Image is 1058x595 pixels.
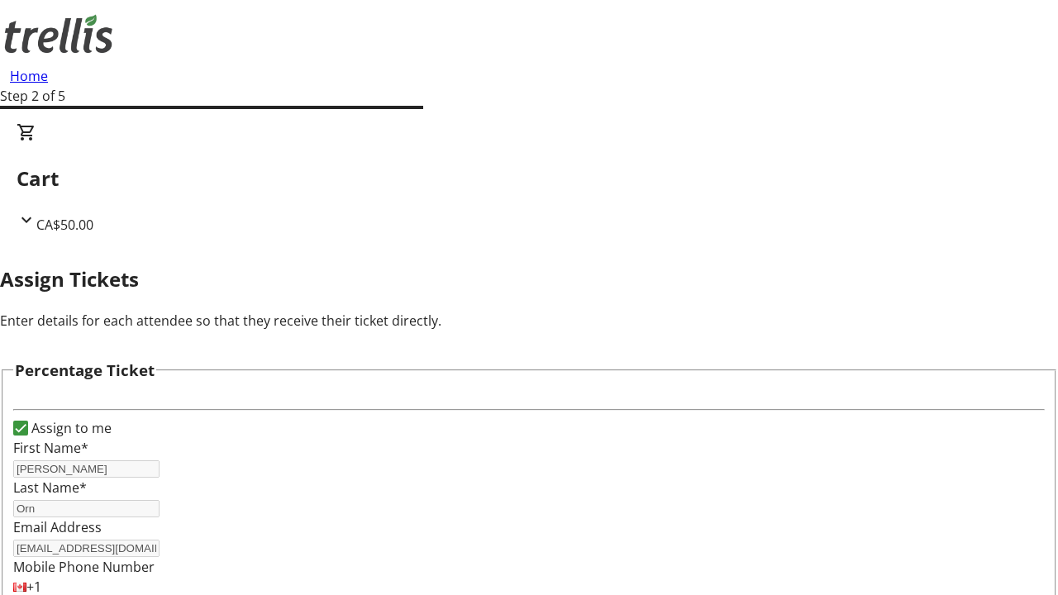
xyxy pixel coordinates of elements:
[13,478,87,497] label: Last Name*
[13,558,155,576] label: Mobile Phone Number
[13,518,102,536] label: Email Address
[17,164,1041,193] h2: Cart
[15,359,155,382] h3: Percentage Ticket
[28,418,112,438] label: Assign to me
[13,439,88,457] label: First Name*
[36,216,93,234] span: CA$50.00
[17,122,1041,235] div: CartCA$50.00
